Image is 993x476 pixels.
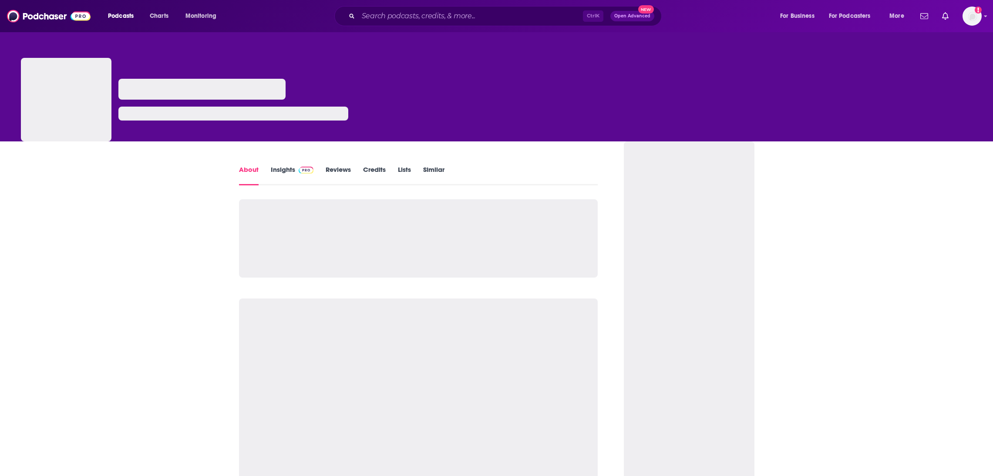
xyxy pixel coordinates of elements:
[963,7,982,26] button: Show profile menu
[398,165,411,185] a: Lists
[239,165,259,185] a: About
[108,10,134,22] span: Podcasts
[343,6,670,26] div: Search podcasts, credits, & more...
[271,165,314,185] a: InsightsPodchaser Pro
[363,165,386,185] a: Credits
[774,9,825,23] button: open menu
[102,9,145,23] button: open menu
[975,7,982,13] svg: Add a profile image
[144,9,174,23] a: Charts
[917,9,932,23] a: Show notifications dropdown
[423,165,444,185] a: Similar
[780,10,815,22] span: For Business
[185,10,216,22] span: Monitoring
[823,9,883,23] button: open menu
[829,10,871,22] span: For Podcasters
[610,11,654,21] button: Open AdvancedNew
[963,7,982,26] span: Logged in as LindaBurns
[7,8,91,24] img: Podchaser - Follow, Share and Rate Podcasts
[939,9,952,23] a: Show notifications dropdown
[889,10,904,22] span: More
[326,165,351,185] a: Reviews
[299,167,314,174] img: Podchaser Pro
[614,14,650,18] span: Open Advanced
[963,7,982,26] img: User Profile
[358,9,583,23] input: Search podcasts, credits, & more...
[150,10,168,22] span: Charts
[179,9,228,23] button: open menu
[583,10,603,22] span: Ctrl K
[883,9,915,23] button: open menu
[638,5,654,13] span: New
